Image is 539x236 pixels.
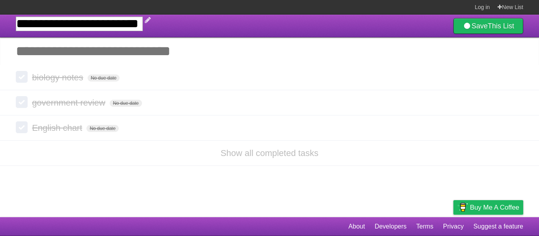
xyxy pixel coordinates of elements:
span: No due date [86,125,118,132]
a: Suggest a feature [473,219,523,234]
span: No due date [110,100,142,107]
a: SaveThis List [453,18,523,34]
label: Done [16,71,28,83]
a: Show all completed tasks [221,148,318,158]
b: This List [488,22,514,30]
a: About [348,219,365,234]
span: English chart [32,123,84,133]
a: Terms [416,219,434,234]
span: government review [32,98,107,108]
span: No due date [88,74,120,82]
a: Developers [374,219,406,234]
a: Buy me a coffee [453,200,523,215]
label: Done [16,96,28,108]
span: biology notes [32,72,85,82]
label: Done [16,121,28,133]
a: Privacy [443,219,464,234]
span: Buy me a coffee [470,201,519,214]
img: Buy me a coffee [457,201,468,214]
